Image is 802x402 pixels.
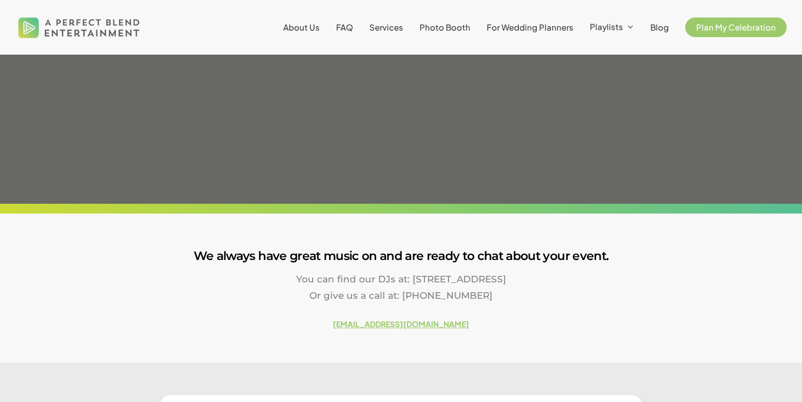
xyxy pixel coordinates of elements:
span: About Us [283,22,320,32]
a: [EMAIL_ADDRESS][DOMAIN_NAME] [333,319,469,329]
a: Playlists [590,22,634,32]
span: Plan My Celebration [696,22,776,32]
a: FAQ [336,23,353,32]
span: Or give us a call at: [PHONE_NUMBER] [309,290,493,301]
a: Plan My Celebration [685,23,787,32]
a: For Wedding Planners [487,23,573,32]
span: Photo Booth [420,22,470,32]
a: About Us [283,23,320,32]
span: FAQ [336,22,353,32]
span: Playlists [590,21,623,32]
span: You can find our DJs at: [STREET_ADDRESS] [296,274,506,285]
span: Services [369,22,403,32]
a: Services [369,23,403,32]
a: Photo Booth [420,23,470,32]
img: A Perfect Blend Entertainment [15,8,143,47]
span: For Wedding Planners [487,22,573,32]
a: Blog [650,23,669,32]
span: Blog [650,22,669,32]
